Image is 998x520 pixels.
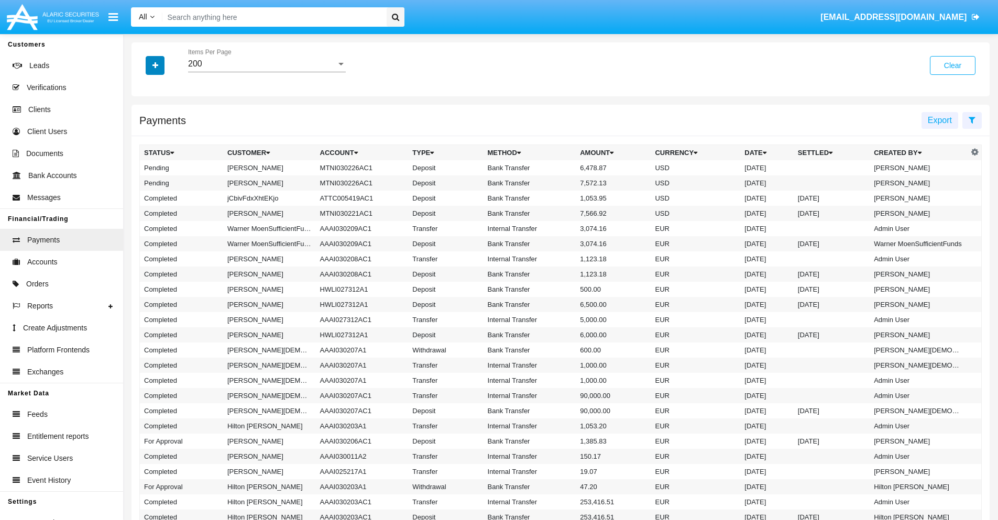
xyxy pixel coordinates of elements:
[140,373,223,388] td: Completed
[408,145,483,161] th: Type
[651,160,740,175] td: USD
[576,160,651,175] td: 6,478.87
[794,206,870,221] td: [DATE]
[484,342,576,358] td: Bank Transfer
[651,358,740,373] td: EUR
[576,145,651,161] th: Amount
[27,192,61,203] span: Messages
[651,297,740,312] td: EUR
[28,104,51,115] span: Clients
[651,251,740,267] td: EUR
[223,327,316,342] td: [PERSON_NAME]
[140,418,223,434] td: Completed
[576,479,651,494] td: 47.20
[484,434,576,449] td: Bank Transfer
[870,191,968,206] td: [PERSON_NAME]
[576,191,651,206] td: 1,053.95
[870,282,968,297] td: [PERSON_NAME]
[870,358,968,373] td: [PERSON_NAME][DEMOGRAPHIC_DATA]
[223,160,316,175] td: [PERSON_NAME]
[794,282,870,297] td: [DATE]
[870,434,968,449] td: [PERSON_NAME]
[794,191,870,206] td: [DATE]
[27,367,63,378] span: Exchanges
[27,345,90,356] span: Platform Frontends
[740,191,794,206] td: [DATE]
[870,464,968,479] td: [PERSON_NAME]
[408,342,483,358] td: Withdrawal
[408,282,483,297] td: Deposit
[576,494,651,510] td: 253,416.51
[484,418,576,434] td: Internal Transfer
[651,327,740,342] td: EUR
[576,282,651,297] td: 500.00
[408,312,483,327] td: Transfer
[740,206,794,221] td: [DATE]
[922,112,958,129] button: Export
[223,358,316,373] td: [PERSON_NAME][DEMOGRAPHIC_DATA]
[651,191,740,206] td: USD
[870,403,968,418] td: [PERSON_NAME][DEMOGRAPHIC_DATA]
[651,312,740,327] td: EUR
[740,297,794,312] td: [DATE]
[316,297,409,312] td: HWLI027312A1
[223,312,316,327] td: [PERSON_NAME]
[651,464,740,479] td: EUR
[316,342,409,358] td: AAAI030207A1
[316,434,409,449] td: AAAI030206AC1
[651,342,740,358] td: EUR
[794,297,870,312] td: [DATE]
[740,327,794,342] td: [DATE]
[576,297,651,312] td: 6,500.00
[140,403,223,418] td: Completed
[408,479,483,494] td: Withdrawal
[484,494,576,510] td: Internal Transfer
[576,403,651,418] td: 90,000.00
[651,449,740,464] td: EUR
[576,312,651,327] td: 5,000.00
[870,449,968,464] td: Admin User
[140,221,223,236] td: Completed
[740,236,794,251] td: [DATE]
[576,388,651,403] td: 90,000.00
[870,160,968,175] td: [PERSON_NAME]
[23,323,87,334] span: Create Adjustments
[408,236,483,251] td: Deposit
[651,494,740,510] td: EUR
[223,206,316,221] td: [PERSON_NAME]
[316,221,409,236] td: AAAI030209AC1
[484,236,576,251] td: Bank Transfer
[576,434,651,449] td: 1,385.83
[316,358,409,373] td: AAAI030207A1
[140,191,223,206] td: Completed
[27,235,60,246] span: Payments
[316,175,409,191] td: MTNI030226AC1
[316,206,409,221] td: MTNI030221AC1
[740,358,794,373] td: [DATE]
[139,116,186,125] h5: Payments
[316,236,409,251] td: AAAI030209AC1
[651,236,740,251] td: EUR
[740,494,794,510] td: [DATE]
[576,221,651,236] td: 3,074.16
[140,494,223,510] td: Completed
[820,13,967,21] span: [EMAIL_ADDRESS][DOMAIN_NAME]
[651,479,740,494] td: EUR
[740,145,794,161] th: Date
[316,191,409,206] td: ATTC005419AC1
[794,434,870,449] td: [DATE]
[223,282,316,297] td: [PERSON_NAME]
[408,403,483,418] td: Deposit
[651,388,740,403] td: EUR
[140,388,223,403] td: Completed
[740,418,794,434] td: [DATE]
[484,479,576,494] td: Bank Transfer
[484,327,576,342] td: Bank Transfer
[870,175,968,191] td: [PERSON_NAME]
[316,403,409,418] td: AAAI030207AC1
[223,221,316,236] td: Warner MoenSufficientFunds
[870,145,968,161] th: Created By
[740,221,794,236] td: [DATE]
[408,388,483,403] td: Transfer
[26,279,49,290] span: Orders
